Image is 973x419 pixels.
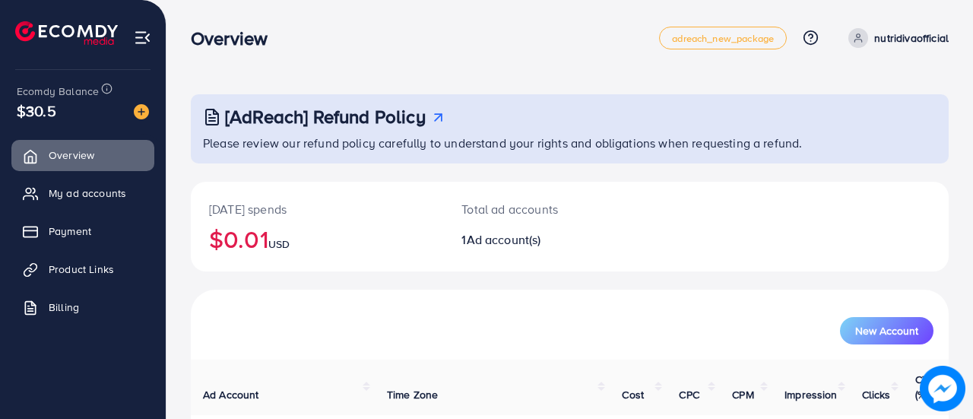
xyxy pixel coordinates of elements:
a: nutridivaofficial [842,28,949,48]
span: Ecomdy Balance [17,84,99,99]
h3: [AdReach] Refund Policy [225,106,426,128]
img: image [134,104,149,119]
span: CTR (%) [915,372,935,402]
a: Payment [11,216,154,246]
span: Ad Account [203,387,259,402]
p: nutridivaofficial [874,29,949,47]
a: My ad accounts [11,178,154,208]
span: My ad accounts [49,186,126,201]
span: Billing [49,300,79,315]
h3: Overview [191,27,280,49]
p: [DATE] spends [209,200,425,218]
a: Billing [11,292,154,322]
img: menu [134,29,151,46]
span: Cost [622,387,644,402]
span: New Account [855,325,918,336]
span: Time Zone [387,387,438,402]
h2: $0.01 [209,224,425,253]
span: CPM [732,387,753,402]
a: adreach_new_package [659,27,787,49]
span: Product Links [49,262,114,277]
span: Impression [784,387,838,402]
a: Overview [11,140,154,170]
img: image [921,367,963,409]
p: Please review our refund policy carefully to understand your rights and obligations when requesti... [203,134,940,152]
span: Payment [49,224,91,239]
span: adreach_new_package [672,33,774,43]
span: Clicks [862,387,891,402]
span: CPC [679,387,699,402]
span: Overview [49,148,94,163]
span: Ad account(s) [467,231,541,248]
span: USD [268,236,290,252]
button: New Account [840,317,933,344]
span: $30.5 [17,100,56,122]
h2: 1 [461,233,614,247]
a: Product Links [11,254,154,284]
p: Total ad accounts [461,200,614,218]
img: logo [15,21,118,45]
